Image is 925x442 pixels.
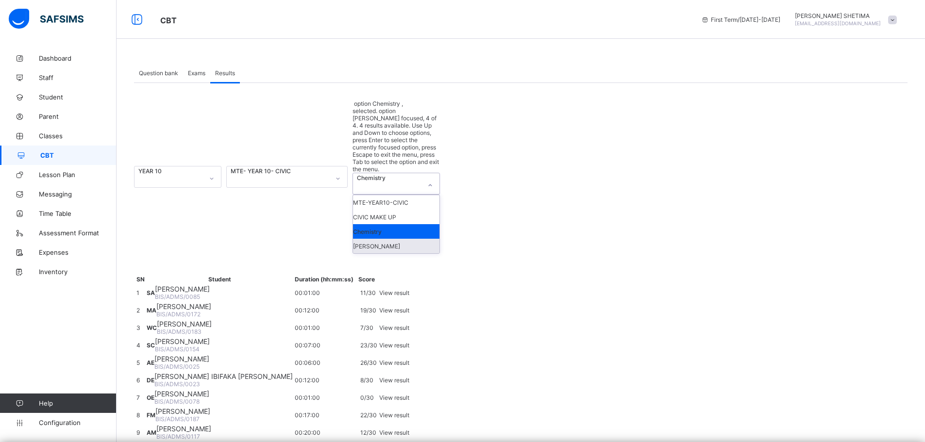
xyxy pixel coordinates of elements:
span: [PERSON_NAME] [155,285,210,293]
span: Student [39,93,117,101]
span: 22/30 [360,411,377,419]
span: View result [379,429,409,436]
div: MTE-YEAR10-CIVIC [353,195,439,210]
span: View result [379,411,409,419]
span: 4 [136,342,140,349]
span: 00:01:00 [295,324,320,331]
span: 8/30 [360,377,373,384]
span: Messaging [39,190,117,198]
span: 1 [136,289,139,296]
span: Expenses [39,248,117,256]
span: BIS/ADMS/0025 [154,363,200,370]
div: [PERSON_NAME] [353,239,439,253]
span: BIS/ADMS/0187 [155,415,200,423]
span: [PERSON_NAME] [155,407,210,415]
span: [PERSON_NAME] IBIFAKA [PERSON_NAME] [154,372,293,380]
div: CIVIC MAKE UP [353,210,439,224]
span: Question bank [139,69,178,77]
span: Exams [188,69,205,77]
span: [PERSON_NAME] [154,390,209,398]
span: View result [379,394,409,401]
span: 3 [136,324,140,331]
span: 11/30 [360,289,376,296]
span: session/term information [701,16,780,23]
span: SA [147,289,155,296]
span: 12/30 [360,429,376,436]
th: Duration (hh:mm:ss) [294,275,354,283]
div: MTE- YEAR 10- CIVIC [231,167,325,175]
span: Parent [39,113,117,120]
span: View result [379,289,409,296]
span: 00:01:00 [295,394,320,401]
span: 0/30 [360,394,374,401]
span: BIS/ADMS/0078 [154,398,200,405]
span: Assessment Format [39,229,117,237]
span: Help [39,399,116,407]
span: [PERSON_NAME] SHETIMA [795,12,881,19]
span: 7/30 [360,324,373,331]
span: Time Table [39,210,117,217]
span: [PERSON_NAME] [156,425,211,433]
span: option Chemistry , selected. [353,100,403,115]
span: View result [379,324,409,331]
span: [EMAIL_ADDRESS][DOMAIN_NAME] [795,20,881,26]
img: safsims [9,9,84,29]
span: Classes [39,132,117,140]
span: 19/30 [360,307,376,314]
div: YEAR 10 [138,167,199,175]
span: Dashboard [39,54,117,62]
span: BIS/ADMS/0117 [156,433,200,440]
span: CBT [160,16,177,25]
span: Staff [39,74,117,82]
span: WC [147,324,157,331]
span: 26/30 [360,359,377,366]
span: [PERSON_NAME] [155,337,210,345]
span: View result [379,342,409,349]
span: 00:07:00 [295,342,320,349]
span: [PERSON_NAME] [157,320,212,328]
span: 8 [136,411,140,419]
span: 23/30 [360,342,377,349]
span: SC [147,342,155,349]
span: BIS/ADMS/0183 [157,328,202,335]
span: 00:20:00 [295,429,320,436]
span: 9 [136,429,140,436]
span: [PERSON_NAME] [154,355,209,363]
span: option [PERSON_NAME] focused, 4 of 4. 4 results available. Use Up and Down to choose options, pre... [353,107,439,173]
span: Inventory [39,268,117,276]
span: MA [147,307,156,314]
span: FM [147,411,155,419]
span: BIS/ADMS/0172 [156,311,201,318]
span: BIS/ADMS/0023 [154,380,200,388]
div: MAHMUDSHETIMA [790,12,902,27]
span: 2 [136,307,140,314]
span: View result [379,359,409,366]
span: 00:01:00 [295,289,320,296]
div: Chemistry [357,174,417,181]
span: 5 [136,359,140,366]
span: 7 [136,394,140,401]
span: 00:06:00 [295,359,320,366]
span: 00:12:00 [295,377,320,384]
span: AM [147,429,156,436]
span: AE [147,359,154,366]
span: View result [379,307,409,314]
div: Chemistry [353,224,439,239]
span: DE [147,377,154,384]
span: CBT [40,151,117,159]
span: 6 [136,377,140,384]
span: BIS/ADMS/0085 [155,293,200,300]
span: OE [147,394,154,401]
th: SN [136,275,145,283]
span: Configuration [39,419,116,426]
th: Score [355,275,378,283]
span: 00:17:00 [295,411,320,419]
span: View result [379,377,409,384]
span: BIS/ADMS/0154 [155,345,200,353]
th: Student [146,275,293,283]
span: 00:12:00 [295,307,320,314]
span: Lesson Plan [39,171,117,179]
span: [PERSON_NAME] [156,302,211,311]
span: Results [215,69,235,77]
